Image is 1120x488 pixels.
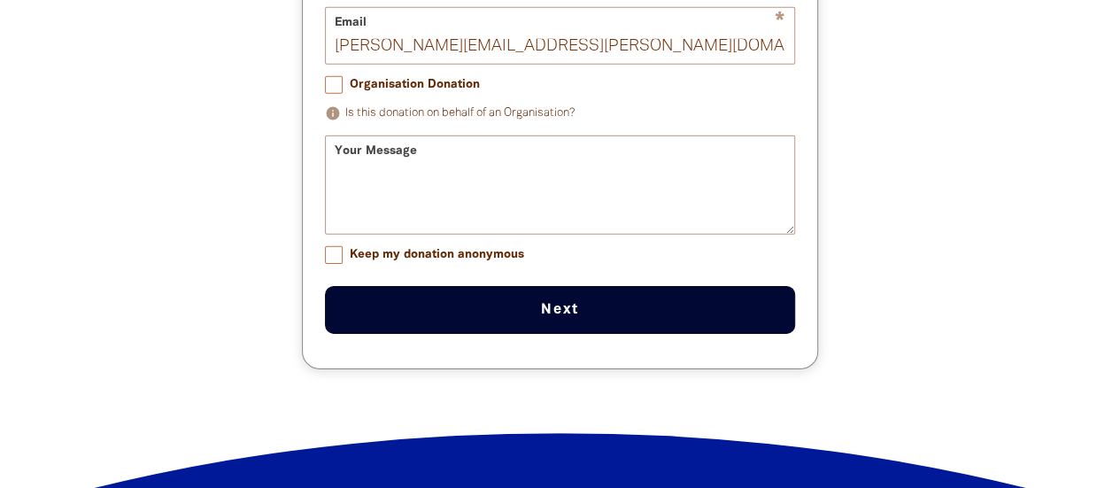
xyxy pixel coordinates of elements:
[325,286,795,334] button: Next
[350,76,480,93] span: Organisation Donation
[325,246,343,264] input: Keep my donation anonymous
[325,103,795,124] p: Is this donation on behalf of an Organisation?
[325,76,343,94] input: Organisation Donation
[325,105,341,121] i: info
[350,246,524,263] span: Keep my donation anonymous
